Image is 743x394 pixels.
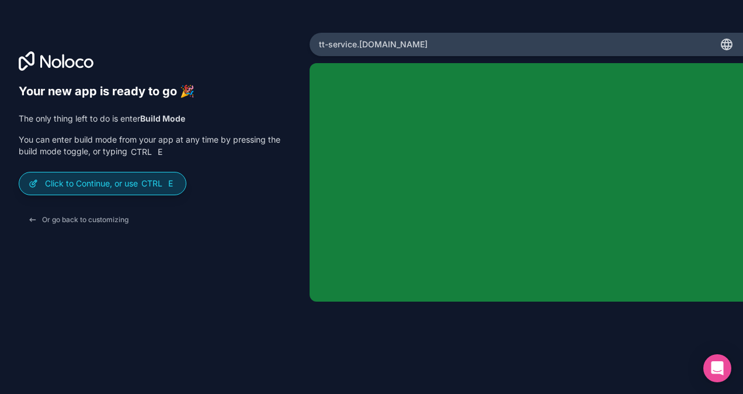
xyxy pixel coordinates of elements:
span: Ctrl [140,178,164,189]
h6: Your new app is ready to go 🎉 [19,84,280,99]
span: tt-service .[DOMAIN_NAME] [319,39,428,50]
strong: Build Mode [140,113,185,123]
span: E [155,147,165,157]
span: E [166,179,175,188]
button: Or go back to customizing [19,209,138,230]
span: Ctrl [130,147,153,157]
p: Click to Continue, or use [45,178,176,189]
p: The only thing left to do is enter [19,113,280,125]
p: You can enter build mode from your app at any time by pressing the build mode toggle, or typing [19,134,280,158]
iframe: App Preview [310,63,743,302]
div: Open Intercom Messenger [703,354,731,382]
